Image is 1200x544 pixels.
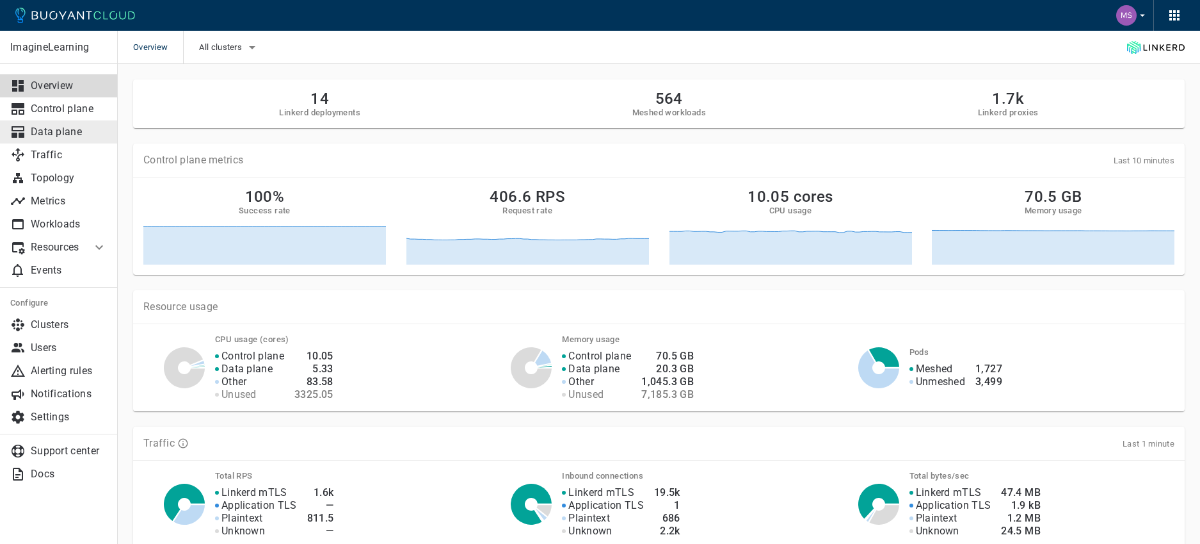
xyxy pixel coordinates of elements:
[568,375,594,388] p: Other
[669,188,912,265] a: 10.05 coresCPU usage
[294,363,333,375] h4: 5.33
[978,90,1039,108] h2: 1.7k
[31,149,107,161] p: Traffic
[632,90,706,108] h2: 564
[641,388,694,401] h4: 7,185.3 GB
[916,525,959,538] p: Unknown
[916,512,957,525] p: Plaintext
[10,41,106,54] p: ImagineLearning
[31,388,107,400] p: Notifications
[143,437,175,450] p: Traffic
[568,525,612,538] p: Unknown
[568,499,644,512] p: Application TLS
[916,499,991,512] p: Application TLS
[568,486,634,499] p: Linkerd mTLS
[31,103,107,115] p: Control plane
[641,363,694,375] h4: 20.3 GB
[1025,206,1082,216] h5: Memory usage
[1001,512,1041,525] h4: 1.2 MB
[31,342,107,354] p: Users
[221,525,265,538] p: Unknown
[641,350,694,363] h4: 70.5 GB
[916,375,965,388] p: Unmeshed
[1001,486,1041,499] h4: 47.4 MB
[221,512,263,525] p: Plaintext
[221,350,284,363] p: Control plane
[221,375,247,388] p: Other
[279,108,360,118] h5: Linkerd deployments
[1025,188,1082,206] h2: 70.5 GB
[568,350,631,363] p: Control plane
[502,206,552,216] h5: Request rate
[31,411,107,424] p: Settings
[641,375,694,388] h4: 1,045.3 GB
[632,108,706,118] h5: Meshed workloads
[245,188,285,206] h2: 100%
[307,486,334,499] h4: 1.6k
[1114,156,1175,165] span: Last 10 minutes
[307,512,334,525] h4: 811.5
[177,438,189,449] svg: TLS data is compiled from traffic seen by Linkerd proxies. RPS and TCP bytes reflect both inbound...
[294,375,333,388] h4: 83.58
[221,499,297,512] p: Application TLS
[294,350,333,363] h4: 10.05
[31,79,107,92] p: Overview
[568,388,604,401] p: Unused
[654,525,680,538] h4: 2.2k
[239,206,291,216] h5: Success rate
[307,525,334,538] h4: —
[916,363,953,375] p: Meshed
[31,318,107,331] p: Clusters
[975,375,1002,388] h4: 3,499
[10,298,107,308] h5: Configure
[133,31,183,64] span: Overview
[769,206,812,216] h5: CPU usage
[221,388,257,401] p: Unused
[31,218,107,231] p: Workloads
[31,195,107,208] p: Metrics
[568,363,620,375] p: Data plane
[1001,525,1041,538] h4: 24.5 MB
[31,126,107,138] p: Data plane
[975,363,1002,375] h4: 1,727
[143,188,386,265] a: 100%Success rate
[221,486,287,499] p: Linkerd mTLS
[1001,499,1041,512] h4: 1.9 kB
[654,512,680,525] h4: 686
[978,108,1039,118] h5: Linkerd proxies
[916,486,982,499] p: Linkerd mTLS
[932,188,1174,265] a: 70.5 GBMemory usage
[31,468,107,481] p: Docs
[654,499,680,512] h4: 1
[143,154,243,167] p: Control plane metrics
[1116,5,1137,26] img: Mike Svendsen
[654,486,680,499] h4: 19.5k
[31,365,107,377] p: Alerting rules
[490,188,565,206] h2: 406.6 RPS
[31,445,107,457] p: Support center
[221,363,273,375] p: Data plane
[406,188,649,265] a: 406.6 RPSRequest rate
[748,188,833,206] h2: 10.05 cores
[143,301,1174,313] p: Resource usage
[31,172,107,185] p: Topology
[568,512,610,525] p: Plaintext
[31,241,81,254] p: Resources
[294,388,333,401] h4: 3325.05
[1123,439,1174,449] span: Last 1 minute
[307,499,334,512] h4: —
[279,90,360,108] h2: 14
[199,38,260,57] button: All clusters
[31,264,107,277] p: Events
[199,42,244,53] span: All clusters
